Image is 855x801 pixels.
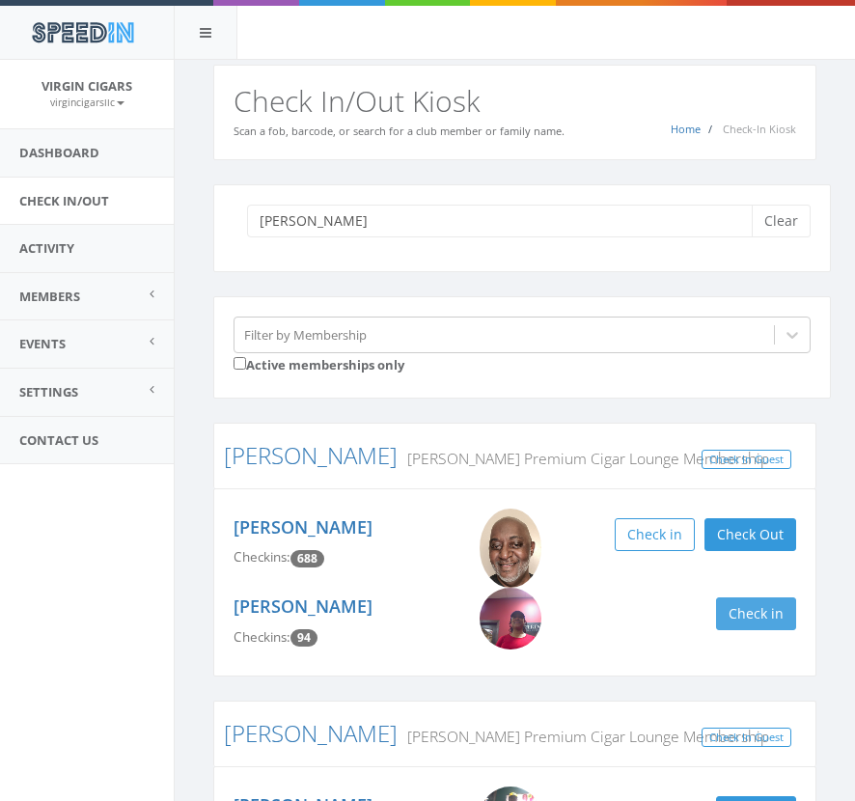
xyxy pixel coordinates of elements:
a: [PERSON_NAME] [224,439,398,471]
span: Checkins: [234,548,290,566]
img: Erroll_Reese.png [480,509,541,588]
small: Scan a fob, barcode, or search for a club member or family name. [234,124,565,138]
small: [PERSON_NAME] Premium Cigar Lounge Membership [398,448,769,469]
h2: Check In/Out Kiosk [234,85,796,117]
img: speedin_logo.png [22,14,143,50]
a: Check In Guest [702,450,791,470]
a: virgincigarsllc [50,93,124,110]
span: Settings [19,383,78,400]
span: Virgin Cigars [41,77,132,95]
a: [PERSON_NAME] [224,717,398,749]
span: Checkins: [234,628,290,646]
span: Checkin count [290,629,317,647]
span: Checkin count [290,550,324,567]
a: Check In Guest [702,728,791,748]
button: Check Out [704,518,796,551]
span: Contact Us [19,431,98,449]
span: Members [19,288,80,305]
span: Check-In Kiosk [723,122,796,136]
input: Active memberships only [234,357,246,370]
a: [PERSON_NAME] [234,594,372,618]
div: Filter by Membership [244,325,367,344]
button: Clear [752,205,811,237]
a: Home [671,122,701,136]
img: Catherine_Edmonds.png [480,588,541,649]
small: virgincigarsllc [50,96,124,109]
button: Check in [716,597,796,630]
a: [PERSON_NAME] [234,515,372,539]
input: Search a name to check in [247,205,766,237]
small: [PERSON_NAME] Premium Cigar Lounge Membership [398,726,769,747]
label: Active memberships only [234,353,404,374]
span: Events [19,335,66,352]
button: Check in [615,518,695,551]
